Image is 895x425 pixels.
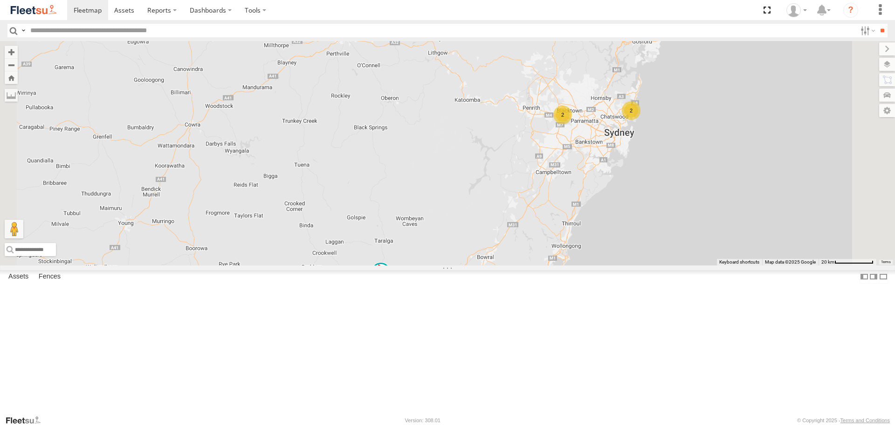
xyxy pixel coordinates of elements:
[5,71,18,84] button: Zoom Home
[881,260,891,264] a: Terms (opens in new tab)
[840,418,890,423] a: Terms and Conditions
[797,418,890,423] div: © Copyright 2025 -
[879,104,895,117] label: Map Settings
[857,24,877,37] label: Search Filter Options
[821,259,834,265] span: 20 km
[843,3,858,18] i: ?
[869,270,878,284] label: Dock Summary Table to the Right
[405,418,441,423] div: Version: 308.01
[20,24,27,37] label: Search Query
[860,270,869,284] label: Dock Summary Table to the Left
[553,105,572,124] div: 2
[34,271,65,284] label: Fences
[879,270,888,284] label: Hide Summary Table
[765,259,816,265] span: Map data ©2025 Google
[5,46,18,58] button: Zoom in
[819,259,876,265] button: Map scale: 20 km per 80 pixels
[622,101,640,120] div: 2
[5,58,18,71] button: Zoom out
[719,259,759,265] button: Keyboard shortcuts
[4,271,33,284] label: Assets
[5,416,48,425] a: Visit our Website
[783,3,810,17] div: Matt Mayall
[5,220,23,238] button: Drag Pegman onto the map to open Street View
[9,4,58,16] img: fleetsu-logo-horizontal.svg
[5,89,18,102] label: Measure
